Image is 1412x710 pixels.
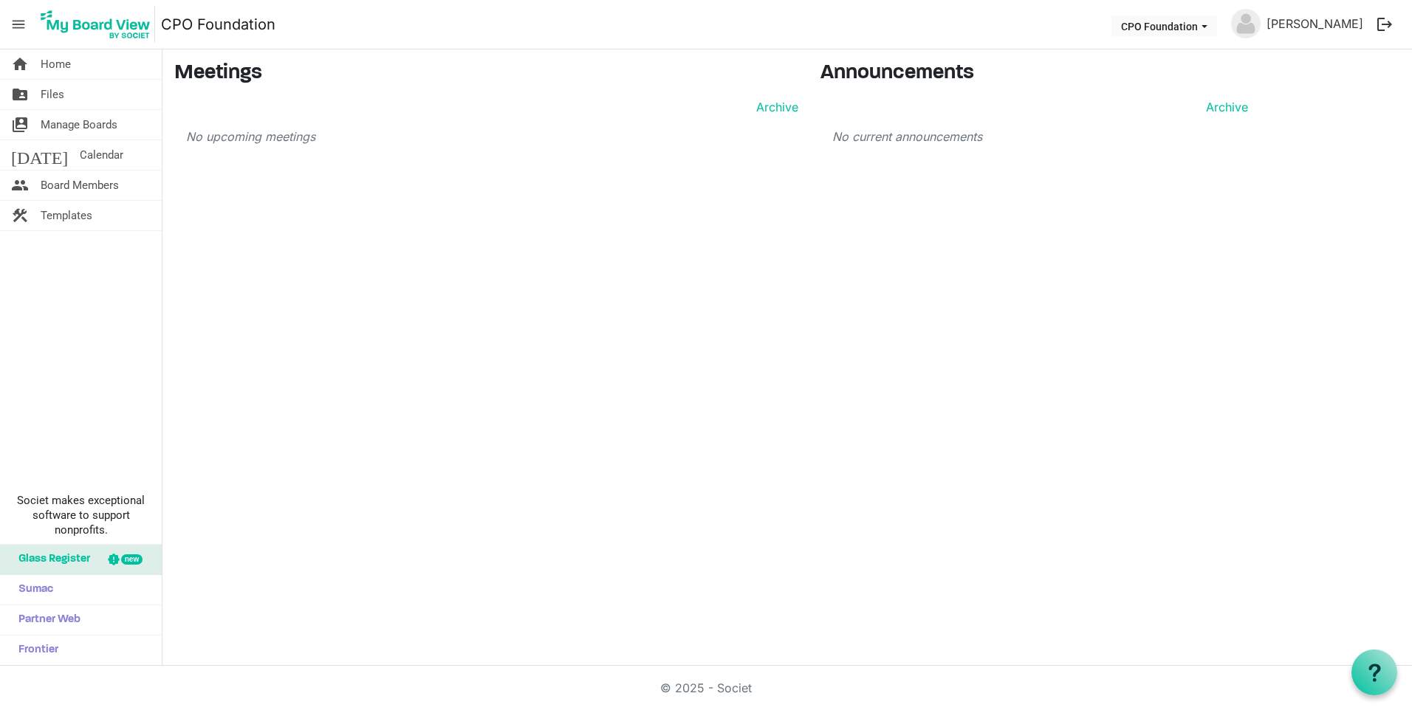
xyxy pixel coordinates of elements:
[11,575,53,604] span: Sumac
[121,554,143,565] div: new
[820,61,1260,86] h3: Announcements
[41,110,117,139] span: Manage Boards
[1111,15,1217,36] button: CPO Foundation dropdownbutton
[11,140,68,170] span: [DATE]
[41,49,71,79] span: Home
[11,110,29,139] span: switch_account
[11,201,29,230] span: construction
[41,201,92,230] span: Templates
[161,10,275,39] a: CPO Foundation
[80,140,123,170] span: Calendar
[750,98,798,116] a: Archive
[11,605,80,635] span: Partner Web
[11,49,29,79] span: home
[36,6,155,43] img: My Board View Logo
[41,170,119,200] span: Board Members
[11,545,90,574] span: Glass Register
[832,128,1248,145] p: No current announcements
[11,80,29,109] span: folder_shared
[174,61,798,86] h3: Meetings
[11,170,29,200] span: people
[1261,9,1369,38] a: [PERSON_NAME]
[11,635,58,665] span: Frontier
[1231,9,1261,38] img: no-profile-picture.svg
[186,128,798,145] p: No upcoming meetings
[4,10,32,38] span: menu
[36,6,161,43] a: My Board View Logo
[1369,9,1400,40] button: logout
[7,493,155,537] span: Societ makes exceptional software to support nonprofits.
[41,80,64,109] span: Files
[660,680,752,695] a: © 2025 - Societ
[1200,98,1248,116] a: Archive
